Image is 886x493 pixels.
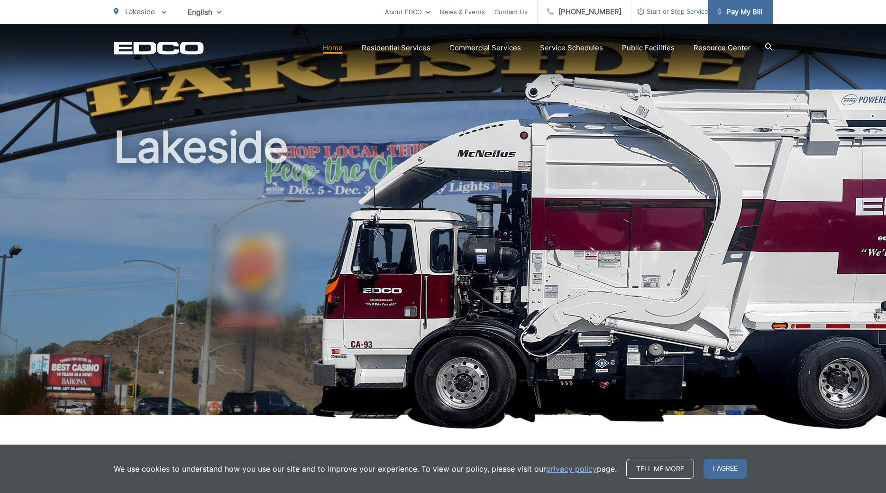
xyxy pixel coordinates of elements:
[546,463,597,474] a: privacy policy
[622,42,675,54] a: Public Facilities
[449,42,521,54] a: Commercial Services
[323,42,343,54] a: Home
[114,123,773,424] h1: Lakeside
[494,6,528,18] a: Contact Us
[125,7,155,16] span: Lakeside
[385,6,430,18] a: About EDCO
[181,4,228,20] span: English
[694,42,751,54] a: Resource Center
[718,6,763,18] span: Pay My Bill
[540,42,603,54] a: Service Schedules
[703,459,747,479] span: I agree
[114,41,204,55] a: EDCD logo. Return to the homepage.
[440,6,485,18] a: News & Events
[362,42,430,54] a: Residential Services
[626,459,694,479] a: Tell me more
[114,463,617,474] p: We use cookies to understand how you use our site and to improve your experience. To view our pol...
